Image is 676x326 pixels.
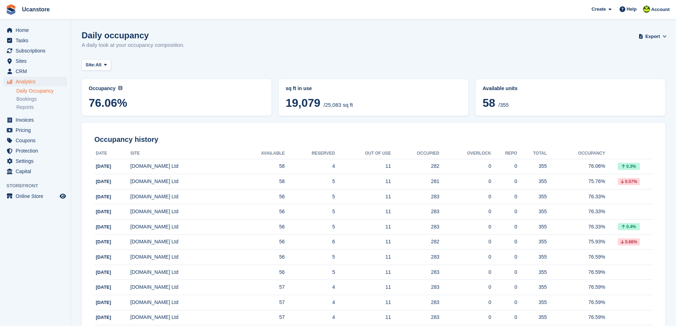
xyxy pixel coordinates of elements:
[640,31,665,42] button: Export
[439,238,491,245] div: 0
[285,189,335,204] td: 5
[286,96,320,109] span: 19,079
[96,194,111,199] span: [DATE]
[16,156,58,166] span: Settings
[651,6,670,13] span: Account
[4,115,67,125] a: menu
[335,174,391,189] td: 11
[96,284,111,290] span: [DATE]
[335,250,391,265] td: 11
[4,125,67,135] a: menu
[491,178,517,185] div: 0
[391,283,439,291] div: 283
[439,148,491,159] th: Overlock
[439,193,491,200] div: 0
[234,250,285,265] td: 56
[491,148,517,159] th: Repo
[439,299,491,306] div: 0
[4,46,67,56] a: menu
[517,280,547,295] td: 355
[391,223,439,231] div: 283
[94,136,653,144] h2: Occupancy history
[16,25,58,35] span: Home
[547,220,605,235] td: 76.33%
[4,156,67,166] a: menu
[16,88,67,94] a: Daily Occupancy
[4,166,67,176] a: menu
[4,191,67,201] a: menu
[517,265,547,280] td: 355
[82,31,185,40] h1: Daily occupancy
[618,163,640,170] div: 0.3%
[592,6,606,13] span: Create
[234,159,285,174] td: 58
[517,189,547,204] td: 355
[286,85,312,91] span: sq ft in use
[285,159,335,174] td: 4
[547,234,605,250] td: 75.93%
[491,253,517,261] div: 0
[491,162,517,170] div: 0
[16,46,58,56] span: Subscriptions
[517,310,547,325] td: 355
[6,4,16,15] img: stora-icon-8386f47178a22dfd0bd8f6a31ec36ba5ce8667c1dd55bd0f319d3a0aa187defe.svg
[439,269,491,276] div: 0
[96,315,111,320] span: [DATE]
[130,148,233,159] th: Site
[391,193,439,200] div: 283
[16,146,58,156] span: Protection
[491,283,517,291] div: 0
[627,6,637,13] span: Help
[4,25,67,35] a: menu
[16,56,58,66] span: Sites
[335,265,391,280] td: 11
[491,314,517,321] div: 0
[335,310,391,325] td: 11
[234,234,285,250] td: 56
[491,269,517,276] div: 0
[285,265,335,280] td: 5
[547,250,605,265] td: 76.59%
[285,310,335,325] td: 4
[4,77,67,87] a: menu
[517,250,547,265] td: 355
[16,125,58,135] span: Pricing
[547,148,605,159] th: Occupancy
[439,178,491,185] div: 0
[391,162,439,170] div: 282
[439,208,491,215] div: 0
[335,280,391,295] td: 11
[547,174,605,189] td: 75.76%
[618,223,640,230] div: 0.4%
[234,310,285,325] td: 57
[4,136,67,145] a: menu
[285,204,335,220] td: 5
[391,314,439,321] div: 283
[285,280,335,295] td: 4
[130,250,233,265] td: [DOMAIN_NAME] Ltd
[517,148,547,159] th: Total
[517,174,547,189] td: 355
[16,77,58,87] span: Analytics
[4,35,67,45] a: menu
[96,224,111,230] span: [DATE]
[335,234,391,250] td: 11
[130,234,233,250] td: [DOMAIN_NAME] Ltd
[96,209,111,214] span: [DATE]
[498,102,509,108] span: /355
[547,204,605,220] td: 76.33%
[4,146,67,156] a: menu
[491,299,517,306] div: 0
[483,96,495,109] span: 58
[89,96,264,109] span: 76.06%
[130,310,233,325] td: [DOMAIN_NAME] Ltd
[234,280,285,295] td: 57
[517,220,547,235] td: 355
[491,193,517,200] div: 0
[94,148,130,159] th: Date
[547,310,605,325] td: 76.59%
[130,174,233,189] td: [DOMAIN_NAME] Ltd
[618,238,640,245] div: 0.66%
[89,85,115,91] span: Occupancy
[16,136,58,145] span: Coupons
